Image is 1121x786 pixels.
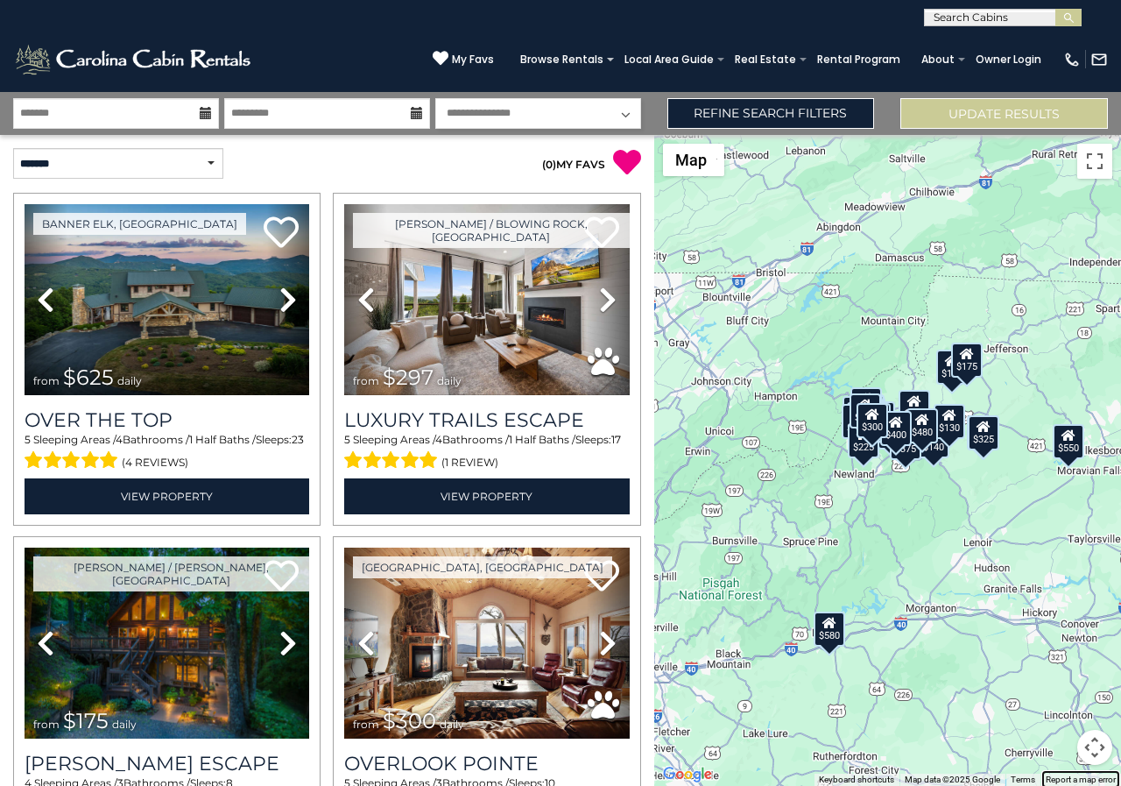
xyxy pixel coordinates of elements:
[1046,775,1116,784] a: Report a map error
[1090,51,1108,68] img: mail-regular-white.png
[850,393,881,428] div: $425
[189,433,256,446] span: 1 Half Baths /
[967,47,1050,72] a: Owner Login
[452,52,494,67] span: My Favs
[25,548,309,739] img: thumbnail_168627805.jpeg
[905,775,1000,784] span: Map data ©2025 Google
[353,213,629,248] a: [PERSON_NAME] / Blowing Rock, [GEOGRAPHIC_DATA]
[659,763,716,786] a: Open this area in Google Maps (opens a new window)
[116,433,123,446] span: 4
[122,451,188,474] span: (4 reviews)
[437,374,462,387] span: daily
[616,47,723,72] a: Local Area Guide
[25,432,309,474] div: Sleeping Areas / Bathrooms / Sleeps:
[344,433,350,446] span: 5
[849,423,880,458] div: $225
[918,422,949,457] div: $140
[584,558,619,596] a: Add to favorites
[934,404,965,439] div: $130
[117,374,142,387] span: daily
[659,763,716,786] img: Google
[542,158,605,171] a: (0)MY FAVS
[63,708,109,733] span: $175
[899,390,930,425] div: $349
[383,365,434,390] span: $297
[433,50,494,68] a: My Favs
[891,424,922,459] div: $375
[511,47,612,72] a: Browse Rentals
[936,350,968,385] div: $175
[344,478,629,514] a: View Property
[25,408,309,432] a: Over The Top
[814,611,846,646] div: $580
[1077,730,1112,765] button: Map camera controls
[1011,775,1035,784] a: Terms
[292,433,304,446] span: 23
[353,718,379,731] span: from
[344,204,629,395] img: thumbnail_168695581.jpeg
[25,204,309,395] img: thumbnail_167153549.jpeg
[63,365,114,390] span: $625
[900,98,1108,129] button: Update Results
[344,408,629,432] a: Luxury Trails Escape
[546,158,553,171] span: 0
[881,410,913,445] div: $400
[542,158,556,171] span: ( )
[112,718,137,731] span: daily
[611,433,621,446] span: 17
[667,98,875,129] a: Refine Search Filters
[857,403,888,438] div: $300
[913,47,963,72] a: About
[441,451,498,474] span: (1 review)
[25,752,309,775] a: [PERSON_NAME] Escape
[13,42,256,77] img: White-1-2.png
[25,433,31,446] span: 5
[353,556,612,578] a: [GEOGRAPHIC_DATA], [GEOGRAPHIC_DATA]
[264,215,299,252] a: Add to favorites
[850,386,882,421] div: $125
[344,548,629,739] img: thumbnail_163477009.jpeg
[726,47,805,72] a: Real Estate
[33,374,60,387] span: from
[33,556,309,591] a: [PERSON_NAME] / [PERSON_NAME], [GEOGRAPHIC_DATA]
[353,374,379,387] span: from
[1063,51,1081,68] img: phone-regular-white.png
[1053,423,1084,458] div: $550
[33,718,60,731] span: from
[344,432,629,474] div: Sleeping Areas / Bathrooms / Sleeps:
[344,752,629,775] a: Overlook Pointe
[440,718,464,731] span: daily
[819,774,894,786] button: Keyboard shortcuts
[33,213,246,235] a: Banner Elk, [GEOGRAPHIC_DATA]
[383,708,436,733] span: $300
[951,342,983,377] div: $175
[663,144,724,176] button: Change map style
[843,403,874,438] div: $230
[1077,144,1112,179] button: Toggle fullscreen view
[509,433,575,446] span: 1 Half Baths /
[808,47,909,72] a: Rental Program
[25,752,309,775] h3: Todd Escape
[906,407,938,443] div: $480
[968,415,999,450] div: $325
[25,478,309,514] a: View Property
[435,433,442,446] span: 4
[675,151,707,169] span: Map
